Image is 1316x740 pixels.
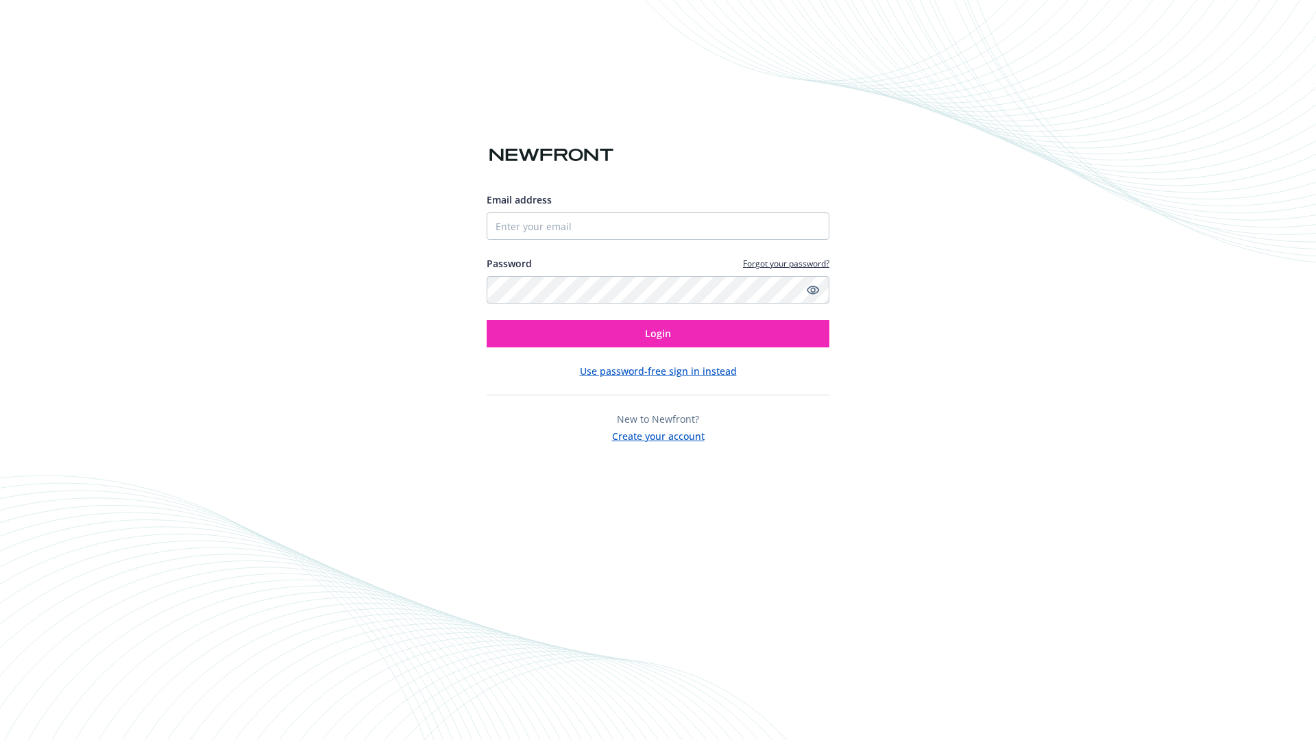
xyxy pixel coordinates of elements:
[805,282,821,298] a: Show password
[645,327,671,340] span: Login
[743,258,829,269] a: Forgot your password?
[617,412,699,425] span: New to Newfront?
[612,426,705,443] button: Create your account
[580,364,737,378] button: Use password-free sign in instead
[487,212,829,240] input: Enter your email
[487,256,532,271] label: Password
[487,276,829,304] input: Enter your password
[487,193,552,206] span: Email address
[487,320,829,347] button: Login
[487,143,616,167] img: Newfront logo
